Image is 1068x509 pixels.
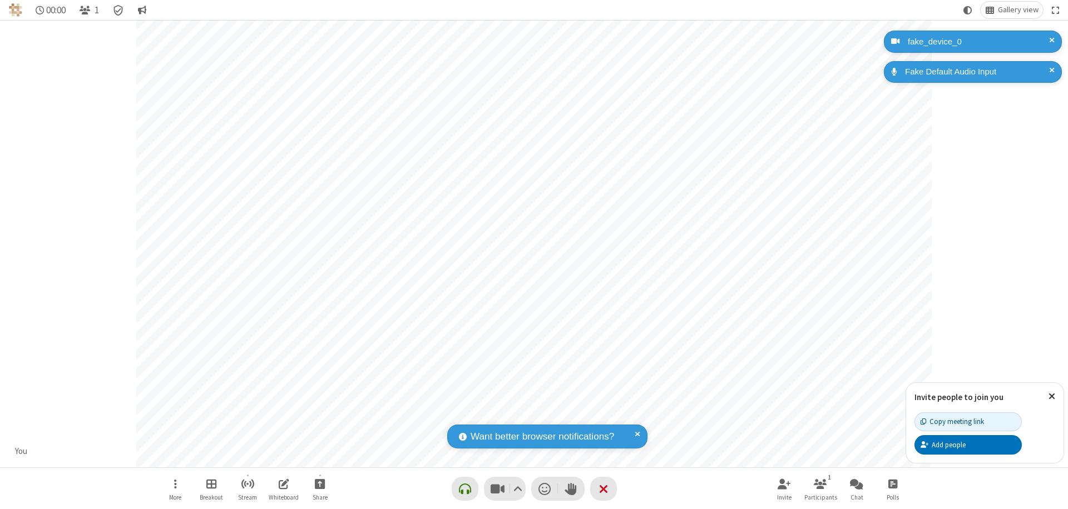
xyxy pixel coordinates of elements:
[887,494,899,501] span: Polls
[768,473,801,505] button: Invite participants (⌘+Shift+I)
[1047,2,1064,18] button: Fullscreen
[95,5,99,16] span: 1
[777,494,792,501] span: Invite
[531,477,558,501] button: Send a reaction
[959,2,977,18] button: Using system theme
[200,494,223,501] span: Breakout
[921,416,984,427] div: Copy meeting link
[840,473,873,505] button: Open chat
[159,473,192,505] button: Open menu
[558,477,585,501] button: Raise hand
[804,473,837,505] button: Open participant list
[904,36,1054,48] div: fake_device_0
[876,473,909,505] button: Open poll
[851,494,863,501] span: Chat
[9,3,22,17] img: QA Selenium DO NOT DELETE OR CHANGE
[804,494,837,501] span: Participants
[510,477,525,501] button: Video setting
[914,435,1022,454] button: Add people
[11,445,32,458] div: You
[269,494,299,501] span: Whiteboard
[998,6,1039,14] span: Gallery view
[471,430,614,444] span: Want better browser notifications?
[238,494,257,501] span: Stream
[1040,383,1064,410] button: Close popover
[914,392,1003,402] label: Invite people to join you
[169,494,181,501] span: More
[75,2,103,18] button: Open participant list
[590,477,617,501] button: End or leave meeting
[231,473,264,505] button: Start streaming
[46,5,66,16] span: 00:00
[303,473,337,505] button: Start sharing
[313,494,328,501] span: Share
[108,2,129,18] div: Meeting details Encryption enabled
[452,477,478,501] button: Connect your audio
[981,2,1043,18] button: Change layout
[901,66,1054,78] div: Fake Default Audio Input
[31,2,71,18] div: Timer
[195,473,228,505] button: Manage Breakout Rooms
[133,2,151,18] button: Conversation
[484,477,526,501] button: Stop video (⌘+Shift+V)
[825,472,834,482] div: 1
[914,412,1022,431] button: Copy meeting link
[267,473,300,505] button: Open shared whiteboard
